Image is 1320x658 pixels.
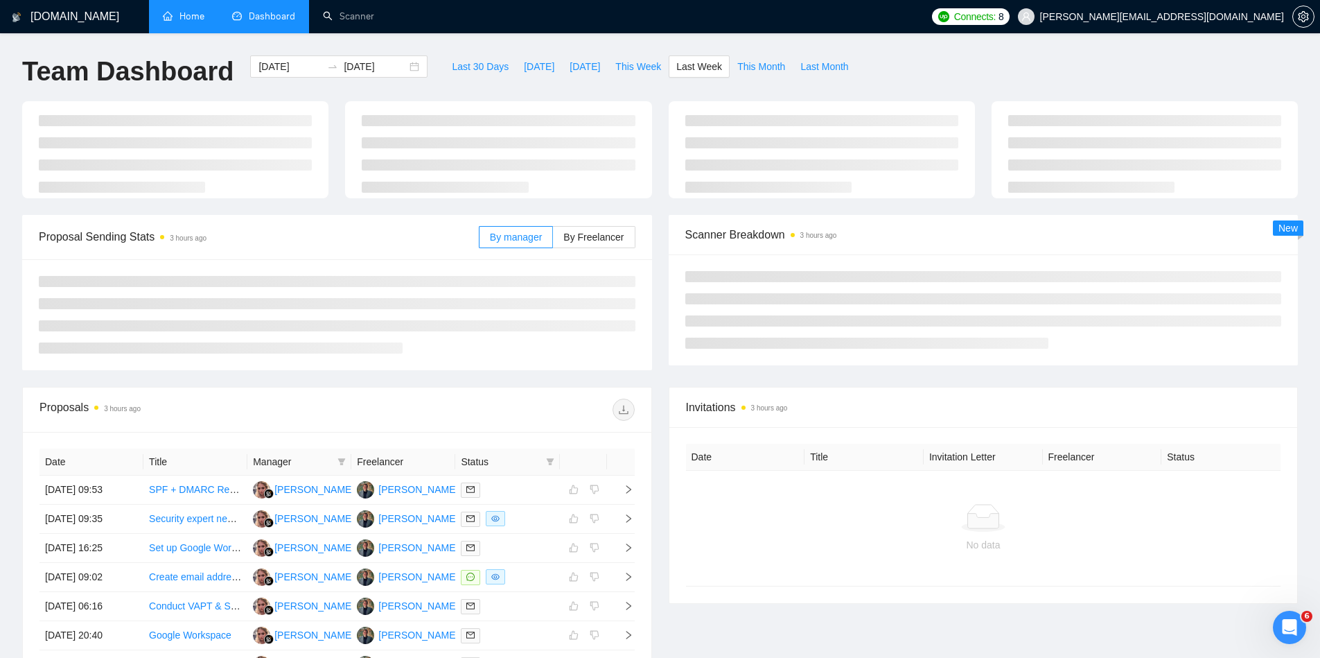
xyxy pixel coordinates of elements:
[264,634,274,644] img: gigradar-bm.png
[163,10,204,22] a: homeHome
[253,598,270,615] img: KG
[615,59,661,74] span: This Week
[253,481,270,499] img: KG
[143,476,247,505] td: SPF + DMARC Record Support
[613,543,633,553] span: right
[104,405,141,413] time: 3 hours ago
[253,483,354,494] a: KG[PERSON_NAME]
[613,485,633,494] span: right
[253,629,354,640] a: KG[PERSON_NAME]
[143,592,247,621] td: Conduct VAPT & SOCC on 2 php-based applications
[253,627,270,644] img: KG
[357,481,374,499] img: JS
[357,512,458,523] a: JS[PERSON_NAME]
[253,512,354,523] a: KG[PERSON_NAME]
[737,59,785,74] span: This Month
[378,598,458,614] div: [PERSON_NAME]
[170,234,206,242] time: 3 hours ago
[143,621,247,650] td: Google Workspace
[938,11,949,22] img: upwork-logo.png
[249,10,295,22] span: Dashboard
[39,505,143,534] td: [DATE] 09:35
[143,563,247,592] td: Create email addresses: Need Access to Test Email Inboxes Across Multiple Global Providers
[253,510,270,528] img: KG
[264,489,274,499] img: gigradar-bm.png
[22,55,234,88] h1: Team Dashboard
[751,404,788,412] time: 3 hours ago
[274,598,354,614] div: [PERSON_NAME]
[357,483,458,494] a: JS[PERSON_NAME]
[730,55,793,78] button: This Month
[570,59,600,74] span: [DATE]
[461,454,540,469] span: Status
[274,482,354,497] div: [PERSON_NAME]
[264,518,274,528] img: gigradar-bm.png
[253,539,270,557] img: KG
[669,55,730,78] button: Last Week
[143,534,247,563] td: Set up Google Workspace SPF, DKIM & DMARC?
[378,569,458,585] div: [PERSON_NAME]
[274,540,354,555] div: [PERSON_NAME]
[357,629,458,640] a: JS[PERSON_NAME]
[357,598,374,615] img: JS
[274,569,354,585] div: [PERSON_NAME]
[613,572,633,582] span: right
[1278,223,1298,234] span: New
[378,540,458,555] div: [PERSON_NAME]
[149,630,231,641] a: Google Workspace
[258,59,322,74] input: Start date
[39,592,143,621] td: [DATE] 06:16
[149,513,392,524] a: Security expert needed for a pentest and a security audit
[378,511,458,526] div: [PERSON_NAME]
[516,55,562,78] button: [DATE]
[466,485,475,494] span: mail
[253,454,332,469] span: Manager
[452,59,509,74] span: Last 30 Days
[327,61,338,72] span: swap-right
[39,621,143,650] td: [DATE] 20:40
[264,605,274,615] img: gigradar-bm.png
[686,399,1281,416] span: Invitations
[357,510,374,528] img: JS
[357,569,374,586] img: JS
[1273,611,1306,644] iframe: Intercom live chat
[924,444,1043,471] th: Invitation Letter
[357,627,374,644] img: JS
[247,449,351,476] th: Manager
[793,55,856,78] button: Last Month
[264,576,274,586] img: gigradar-bm.png
[543,451,557,472] span: filter
[613,601,633,611] span: right
[274,627,354,643] div: [PERSON_NAME]
[39,534,143,563] td: [DATE] 16:25
[697,537,1270,553] div: No data
[1301,611,1312,622] span: 6
[253,600,354,611] a: KG[PERSON_NAME]
[524,59,554,74] span: [DATE]
[800,59,848,74] span: Last Month
[39,449,143,476] th: Date
[466,631,475,639] span: mail
[39,399,337,421] div: Proposals
[466,544,475,552] span: mail
[378,482,458,497] div: [PERSON_NAME]
[490,232,542,243] span: By manager
[274,511,354,526] div: [PERSON_NAME]
[378,627,458,643] div: [PERSON_NAME]
[1161,444,1281,471] th: Status
[685,226,1282,243] span: Scanner Breakdown
[1292,6,1314,28] button: setting
[800,232,837,239] time: 3 hours ago
[351,449,455,476] th: Freelancer
[491,514,500,523] span: eye
[466,602,475,610] span: mail
[253,571,354,582] a: KG[PERSON_NAME]
[253,569,270,586] img: KG
[39,563,143,592] td: [DATE] 09:02
[149,571,550,582] a: Create email addresses: Need Access to Test Email Inboxes Across Multiple Global Providers
[613,630,633,640] span: right
[466,573,475,581] span: message
[1043,444,1162,471] th: Freelancer
[253,542,354,553] a: KG[PERSON_NAME]
[804,444,924,471] th: Title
